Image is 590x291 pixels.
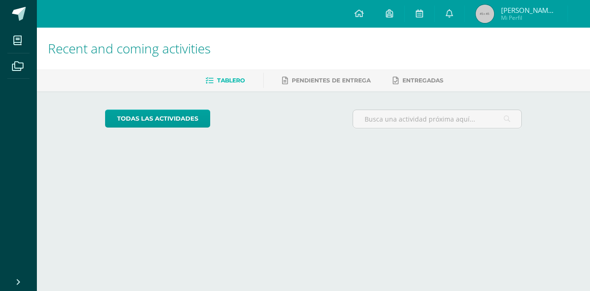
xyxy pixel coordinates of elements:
[353,110,522,128] input: Busca una actividad próxima aquí...
[206,73,245,88] a: Tablero
[402,77,443,84] span: Entregadas
[501,6,556,15] span: [PERSON_NAME][DATE]
[501,14,556,22] span: Mi Perfil
[292,77,371,84] span: Pendientes de entrega
[282,73,371,88] a: Pendientes de entrega
[48,40,211,57] span: Recent and coming activities
[105,110,210,128] a: todas las Actividades
[393,73,443,88] a: Entregadas
[217,77,245,84] span: Tablero
[476,5,494,23] img: 45x45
